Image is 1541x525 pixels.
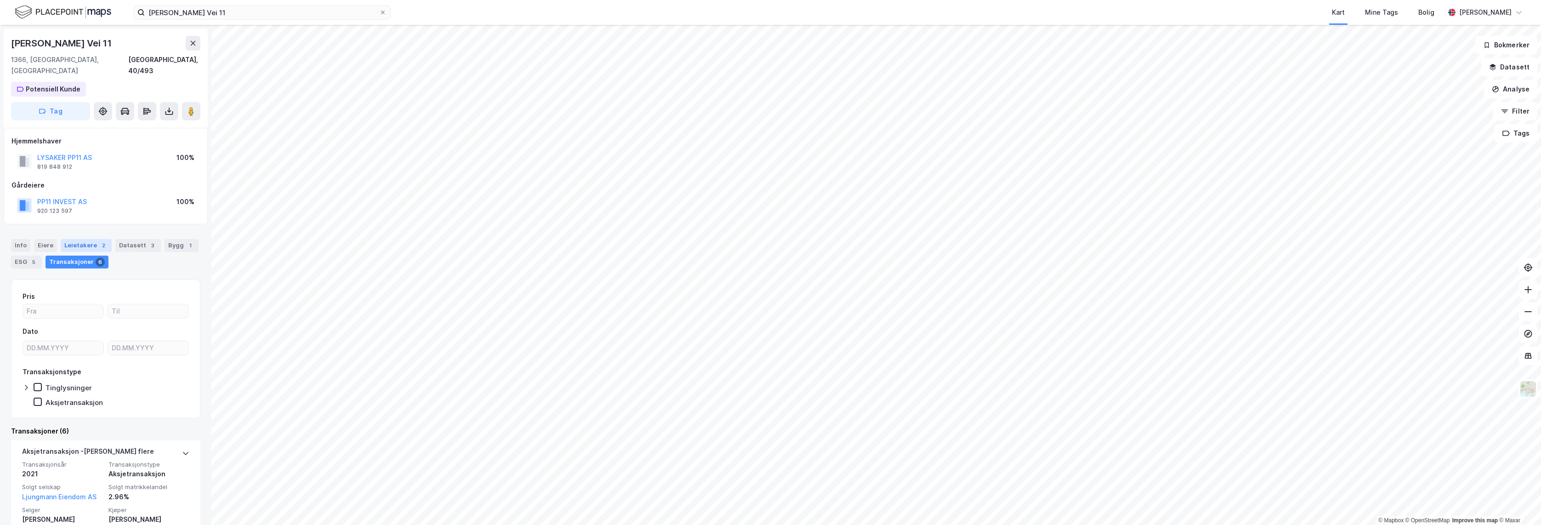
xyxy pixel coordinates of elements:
img: logo.f888ab2527a4732fd821a326f86c7f29.svg [15,4,111,20]
a: Ljungmann Eiendom AS [22,493,97,501]
div: Aksjetransaksjon [45,398,103,407]
div: [PERSON_NAME] Vei 11 [11,36,114,51]
div: 2021 [22,468,103,479]
button: Bokmerker [1475,36,1537,54]
div: 2 [99,241,108,250]
span: Kjøper [108,506,189,514]
div: 100% [176,196,194,207]
div: Transaksjonstype [23,366,81,377]
span: Selger [22,506,103,514]
div: Datasett [115,239,161,252]
div: ESG [11,256,42,268]
div: 1366, [GEOGRAPHIC_DATA], [GEOGRAPHIC_DATA] [11,54,128,76]
div: Kart [1332,7,1345,18]
div: 819 848 912 [37,163,72,171]
div: 5 [29,257,38,267]
div: Kontrollprogram for chat [1495,481,1541,525]
span: Solgt selskap [22,483,103,491]
div: Gårdeiere [11,180,200,191]
button: Datasett [1481,58,1537,76]
div: Transaksjoner [45,256,108,268]
div: 3 [148,241,157,250]
a: Improve this map [1452,517,1498,524]
img: Z [1519,380,1537,398]
div: Info [11,239,30,252]
div: 100% [176,152,194,163]
div: Bolig [1418,7,1434,18]
button: Filter [1493,102,1537,120]
span: Solgt matrikkelandel [108,483,189,491]
button: Tags [1495,124,1537,143]
input: Til [108,304,188,318]
span: Transaksjonstype [108,461,189,468]
div: Potensiell Kunde [26,84,80,95]
div: Tinglysninger [45,383,92,392]
div: 1 [186,241,195,250]
div: Transaksjoner (6) [11,426,200,437]
input: DD.MM.YYYY [23,341,103,355]
div: Eiere [34,239,57,252]
div: [GEOGRAPHIC_DATA], 40/493 [128,54,200,76]
div: [PERSON_NAME] [1459,7,1512,18]
div: Leietakere [61,239,112,252]
a: OpenStreetMap [1405,517,1450,524]
div: 920 123 597 [37,207,72,215]
div: Hjemmelshaver [11,136,200,147]
input: Fra [23,304,103,318]
iframe: Chat Widget [1495,481,1541,525]
div: 6 [96,257,105,267]
div: Dato [23,326,38,337]
input: Søk på adresse, matrikkel, gårdeiere, leietakere eller personer [145,6,379,19]
div: Mine Tags [1365,7,1398,18]
a: Mapbox [1378,517,1404,524]
div: 2.96% [108,491,189,502]
button: Tag [11,102,90,120]
button: Analyse [1484,80,1537,98]
div: Aksjetransaksjon [108,468,189,479]
div: Aksjetransaksjon - [PERSON_NAME] flere [22,446,154,461]
div: Pris [23,291,35,302]
input: DD.MM.YYYY [108,341,188,355]
div: Bygg [165,239,199,252]
span: Transaksjonsår [22,461,103,468]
